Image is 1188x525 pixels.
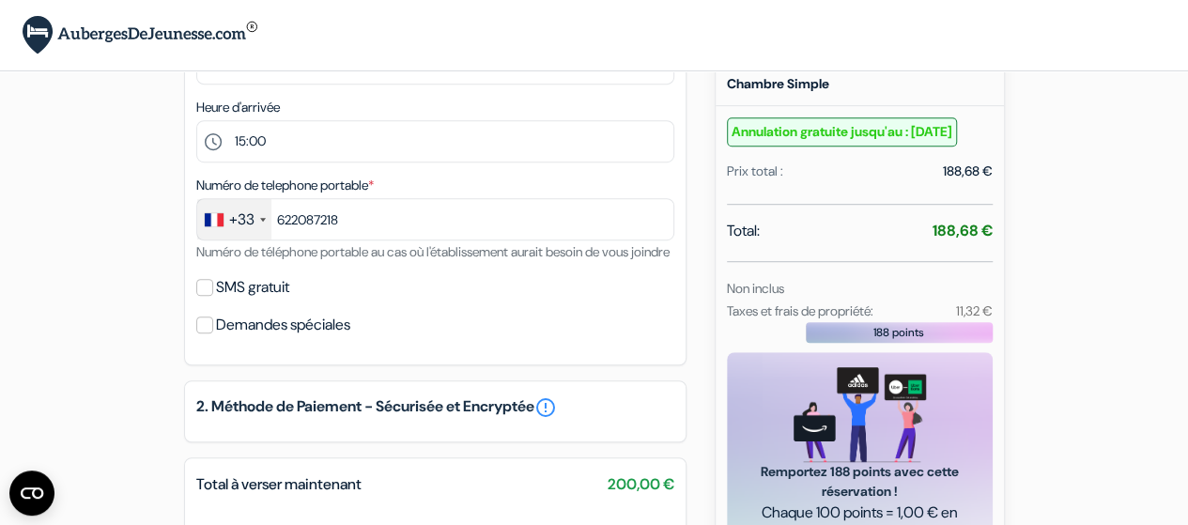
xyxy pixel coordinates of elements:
span: 200,00 € [608,473,674,496]
div: 188,68 € [943,162,993,181]
img: AubergesDeJeunesse.com [23,16,257,54]
button: CMP-Widget öffnen [9,471,54,516]
label: Numéro de telephone portable [196,176,374,195]
span: Total à verser maintenant [196,474,362,494]
label: SMS gratuit [216,274,289,301]
span: Total: [727,220,760,242]
b: Chambre Simple [727,75,829,92]
div: +33 [229,208,255,231]
h5: 2. Méthode de Paiement - Sécurisée et Encryptée [196,396,674,419]
input: 6 12 34 56 78 [196,198,674,240]
span: Remportez 188 points avec cette réservation ! [749,462,970,502]
small: 11,32 € [955,302,992,319]
img: gift_card_hero_new.png [794,367,926,462]
a: error_outline [534,396,557,419]
small: Annulation gratuite jusqu'au : [DATE] [727,117,957,147]
small: Numéro de téléphone portable au cas où l'établissement aurait besoin de vous joindre [196,243,670,260]
label: Heure d'arrivée [196,98,280,117]
strong: 188,68 € [933,221,993,240]
span: 188 points [873,324,924,341]
div: France: +33 [197,199,271,239]
div: Prix total : [727,162,783,181]
small: Non inclus [727,280,784,297]
label: Demandes spéciales [216,312,350,338]
small: Taxes et frais de propriété: [727,302,873,319]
